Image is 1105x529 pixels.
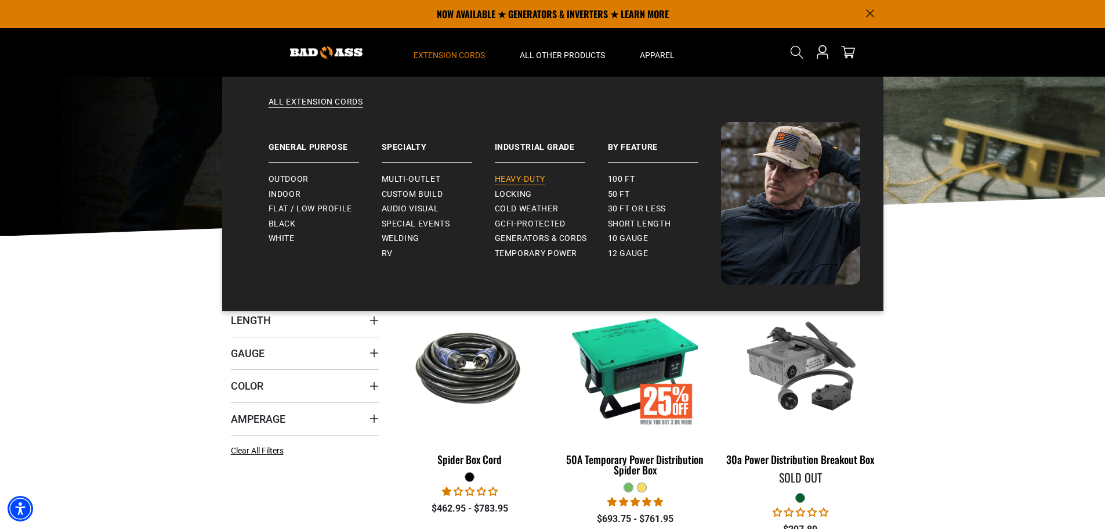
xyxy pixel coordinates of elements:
img: Bad Ass Extension Cords [290,46,363,59]
a: Indoor [269,187,382,202]
span: Indoor [269,189,301,200]
div: 50A Temporary Power Distribution Spider Box [561,454,709,475]
span: Clear All Filters [231,446,284,455]
span: Audio Visual [382,204,439,214]
span: Extension Cords [414,50,485,60]
a: 50 ft [608,187,721,202]
a: 12 gauge [608,246,721,261]
summary: Search [788,43,806,62]
div: $462.95 - $783.95 [396,502,544,516]
summary: Length [231,304,379,336]
a: Special Events [382,217,495,232]
span: Apparel [640,50,675,60]
a: Cold Weather [495,201,608,217]
span: 100 ft [608,174,635,185]
span: Custom Build [382,189,443,200]
summary: All Other Products [502,28,622,77]
div: $693.75 - $761.95 [561,512,709,526]
a: 10 gauge [608,231,721,246]
a: Temporary Power [495,246,608,261]
a: 50A Temporary Power Distribution Spider Box 50A Temporary Power Distribution Spider Box [561,295,709,482]
span: 5.00 stars [607,496,663,508]
span: Heavy-Duty [495,174,545,185]
a: White [269,231,382,246]
span: Gauge [231,347,265,360]
a: 30 ft or less [608,201,721,217]
a: Specialty [382,122,495,163]
span: Special Events [382,219,450,229]
summary: Amperage [231,402,379,435]
a: GCFI-Protected [495,217,608,232]
a: Heavy-Duty [495,172,608,187]
span: 30 ft or less [608,204,666,214]
span: 0.00 stars [773,507,828,518]
span: All Other Products [520,50,605,60]
a: 100 ft [608,172,721,187]
span: RV [382,249,393,259]
a: Clear All Filters [231,445,288,457]
a: Black [269,217,382,232]
a: RV [382,246,495,261]
span: Multi-Outlet [382,174,441,185]
span: 10 gauge [608,233,648,244]
img: green [727,301,874,434]
a: Multi-Outlet [382,172,495,187]
summary: Apparel [622,28,692,77]
span: Color [231,379,263,393]
span: 1.00 stars [442,486,498,497]
span: Short Length [608,219,671,229]
div: Spider Box Cord [396,454,544,465]
a: Welding [382,231,495,246]
img: 50A Temporary Power Distribution Spider Box [562,301,708,434]
a: Outdoor [269,172,382,187]
span: Amperage [231,412,285,426]
a: Custom Build [382,187,495,202]
span: 50 ft [608,189,630,200]
div: Accessibility Menu [8,496,33,521]
span: Locking [495,189,532,200]
a: Generators & Cords [495,231,608,246]
span: White [269,233,295,244]
div: Sold Out [726,472,874,483]
a: Industrial Grade [495,122,608,163]
span: Temporary Power [495,249,578,259]
a: Short Length [608,217,721,232]
span: Welding [382,233,419,244]
img: Bad Ass Extension Cords [721,122,860,285]
a: cart [839,45,857,59]
a: Audio Visual [382,201,495,217]
a: General Purpose [269,122,382,163]
a: By Feature [608,122,721,163]
span: Flat / Low Profile [269,204,353,214]
a: Flat / Low Profile [269,201,382,217]
span: Black [269,219,296,229]
summary: Color [231,369,379,402]
a: black Spider Box Cord [396,295,544,472]
span: Cold Weather [495,204,559,214]
a: All Extension Cords [245,96,860,122]
span: Length [231,314,271,327]
div: 30a Power Distribution Breakout Box [726,454,874,465]
span: GCFI-Protected [495,219,566,229]
img: black [397,323,543,412]
a: Open this option [813,28,832,77]
span: Generators & Cords [495,233,588,244]
summary: Gauge [231,337,379,369]
summary: Extension Cords [396,28,502,77]
a: green 30a Power Distribution Breakout Box [726,295,874,472]
span: 12 gauge [608,249,648,259]
span: Outdoor [269,174,309,185]
a: Locking [495,187,608,202]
